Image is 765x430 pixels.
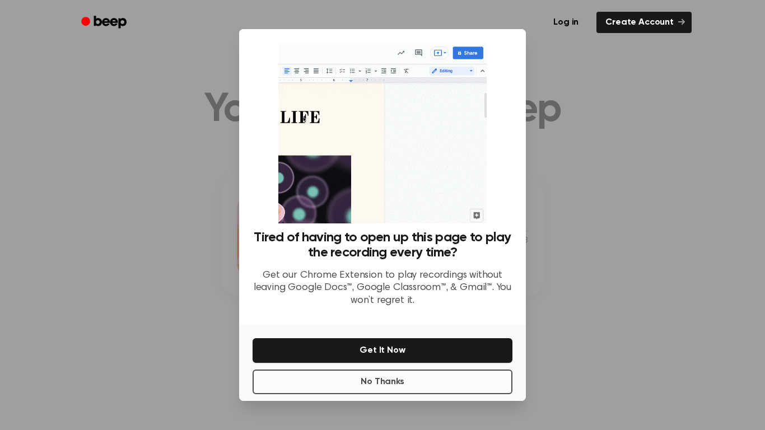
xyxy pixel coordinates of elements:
[253,269,512,307] p: Get our Chrome Extension to play recordings without leaving Google Docs™, Google Classroom™, & Gm...
[253,370,512,394] button: No Thanks
[278,43,486,223] img: Beep extension in action
[596,12,692,33] a: Create Account
[73,12,137,34] a: Beep
[542,10,590,35] a: Log in
[253,230,512,260] h3: Tired of having to open up this page to play the recording every time?
[253,338,512,363] button: Get It Now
